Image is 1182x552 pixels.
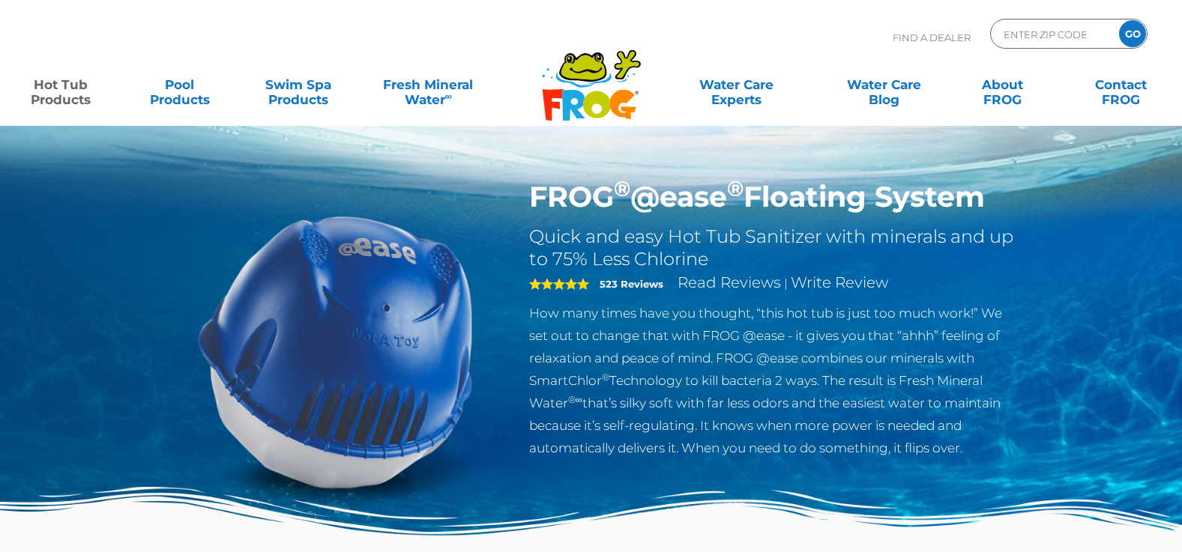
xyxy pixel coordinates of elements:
[133,70,226,100] a: PoolProducts
[956,70,1049,100] a: AboutFROG
[529,225,1019,270] h2: Quick and easy Hot Tub Sanitizer with minerals and up to 75% Less Chlorine
[568,394,582,405] sup: ®∞
[1075,70,1167,100] a: ContactFROG
[164,180,507,523] img: hot-tub-product-atease-system.png
[529,302,1019,459] p: How many times have you thought, “this hot tub is just too much work!” We set out to change that ...
[662,70,812,100] a: Water CareExperts
[534,30,649,121] img: Frog Products Logo
[445,91,452,102] sup: ∞
[784,276,788,291] span: |
[600,278,663,290] strong: 523 Reviews
[252,70,344,100] a: Swim SpaProducts
[678,273,781,291] a: Read Reviews
[1119,20,1146,47] input: GO
[15,70,107,100] a: Hot TubProducts
[370,70,486,100] a: Fresh MineralWater∞
[838,70,930,100] a: Water CareBlog
[727,175,744,201] sup: ®
[893,19,971,56] p: Find A Dealer
[791,273,888,291] a: Write Review
[529,278,589,290] span: 5
[602,371,609,383] sup: ®
[529,180,1019,214] h1: FROG @ease Floating System
[614,175,630,201] sup: ®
